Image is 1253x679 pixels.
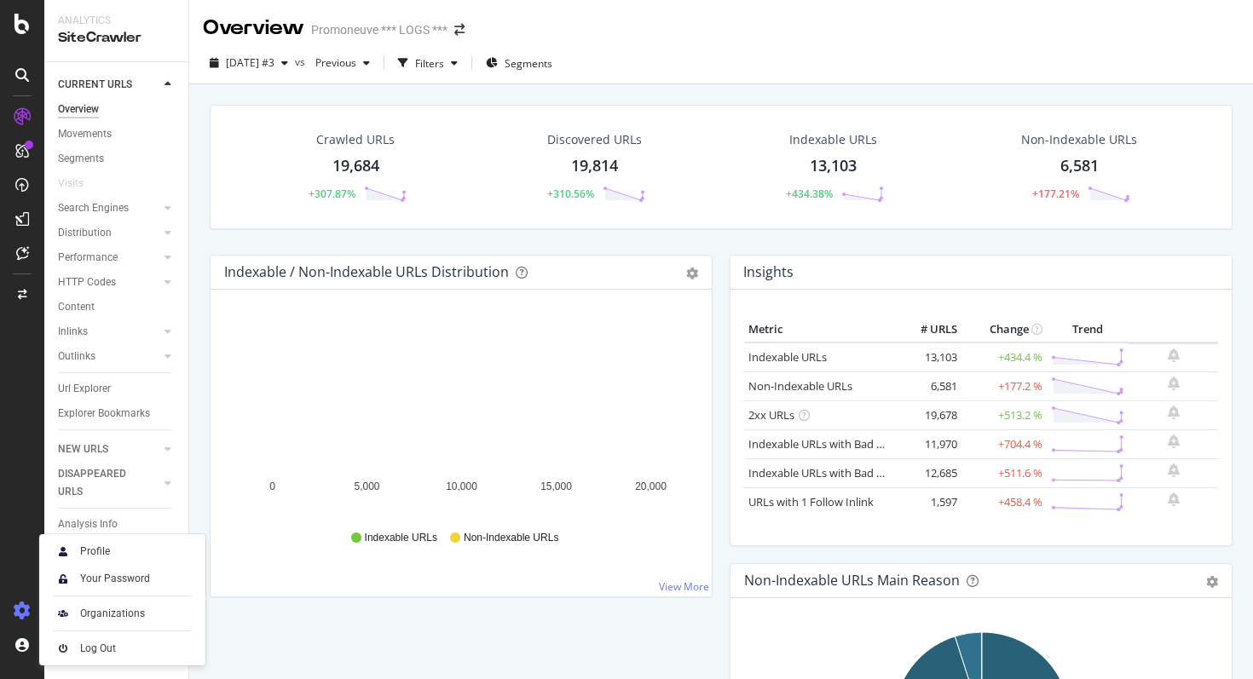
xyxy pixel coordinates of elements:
[226,55,274,70] span: 2025 Sep. 24th #3
[961,487,1047,516] td: +458.4 %
[748,378,852,394] a: Non-Indexable URLs
[80,642,116,655] div: Log Out
[58,199,159,217] a: Search Engines
[53,568,73,589] img: tUVSALn78D46LlpAY8klYZqgKwTuBm2K29c6p1XQNDCsM0DgKSSoAXXevcAwljcHBINEg0LrUEktgcYYD5sVUphq1JigPmkfB...
[547,187,594,201] div: +310.56%
[58,101,176,118] a: Overview
[58,125,176,143] a: Movements
[744,317,893,342] th: Metric
[1060,155,1099,177] div: 6,581
[53,638,73,659] img: prfnF3csMXgAAAABJRU5ErkJggg==
[464,531,558,545] span: Non-Indexable URLs
[58,465,159,501] a: DISAPPEARED URLS
[391,49,465,77] button: Filters
[58,465,144,501] div: DISAPPEARED URLS
[1168,406,1180,419] div: bell-plus
[58,101,99,118] div: Overview
[961,371,1047,400] td: +177.2 %
[893,458,961,487] td: 12,685
[58,14,175,28] div: Analytics
[635,480,667,492] text: 20,000
[571,155,618,177] div: 19,814
[744,572,960,589] div: Non-Indexable URLs Main Reason
[893,371,961,400] td: 6,581
[365,531,437,545] span: Indexable URLs
[58,150,176,168] a: Segments
[1168,348,1180,362] div: bell-plus
[1047,317,1129,342] th: Trend
[58,405,176,423] a: Explorer Bookmarks
[743,261,794,284] h4: Insights
[58,249,118,267] div: Performance
[961,400,1047,429] td: +513.2 %
[203,14,304,43] div: Overview
[1032,187,1079,201] div: +177.21%
[1168,463,1180,477] div: bell-plus
[1168,377,1180,390] div: bell-plus
[269,480,275,492] text: 0
[893,429,961,458] td: 11,970
[454,24,465,36] div: arrow-right-arrow-left
[58,298,176,316] a: Content
[748,349,827,365] a: Indexable URLs
[479,49,559,77] button: Segments
[961,342,1047,372] td: +434.4 %
[786,187,833,201] div: +434.38%
[961,458,1047,487] td: +511.6 %
[58,199,129,217] div: Search Engines
[224,317,698,515] svg: A chart.
[961,317,1047,342] th: Change
[505,56,552,71] span: Segments
[58,76,132,94] div: CURRENT URLS
[46,601,199,625] a: Organizations
[893,342,961,372] td: 13,103
[893,317,961,342] th: # URLS
[748,407,794,423] a: 2xx URLs
[58,76,159,94] a: CURRENT URLS
[748,465,934,480] a: Indexable URLs with Bad Description
[295,55,309,69] span: vs
[1206,576,1218,588] div: gear
[354,480,379,492] text: 5,000
[58,380,176,398] a: Url Explorer
[58,298,95,316] div: Content
[309,187,355,201] div: +307.87%
[53,603,73,624] img: AtrBVVRoAgWaAAAAAElFTkSuQmCC
[893,400,961,429] td: 19,678
[58,125,112,143] div: Movements
[1021,131,1137,148] div: Non-Indexable URLs
[686,268,698,279] div: gear
[224,263,509,280] div: Indexable / Non-Indexable URLs Distribution
[659,579,709,594] a: View More
[46,539,199,563] a: Profile
[80,544,110,558] div: Profile
[810,155,857,177] div: 13,103
[58,224,112,242] div: Distribution
[1168,434,1180,448] div: bell-plus
[58,515,118,533] div: Analysis Info
[893,487,961,516] td: 1,597
[58,28,175,48] div: SiteCrawler
[332,155,379,177] div: 19,684
[53,541,73,561] img: Xx2yTbCeVcdxHMdxHOc+8gctb42vCocUYgAAAABJRU5ErkJggg==
[203,49,295,77] button: [DATE] #3
[58,440,159,458] a: NEW URLS
[58,348,95,365] div: Outlinks
[748,436,891,452] a: Indexable URLs with Bad H1
[58,515,176,533] a: Analysis Info
[309,55,356,70] span: Previous
[58,323,159,341] a: Inlinks
[961,429,1047,458] td: +704.4 %
[58,175,101,193] a: Visits
[1168,492,1180,506] div: bell-plus
[309,49,377,77] button: Previous
[58,224,159,242] a: Distribution
[80,572,150,585] div: Your Password
[748,494,874,509] a: URLs with 1 Follow Inlink
[415,56,444,71] div: Filters
[58,323,88,341] div: Inlinks
[46,567,199,590] a: Your Password
[58,273,159,291] a: HTTP Codes
[58,273,116,291] div: HTTP Codes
